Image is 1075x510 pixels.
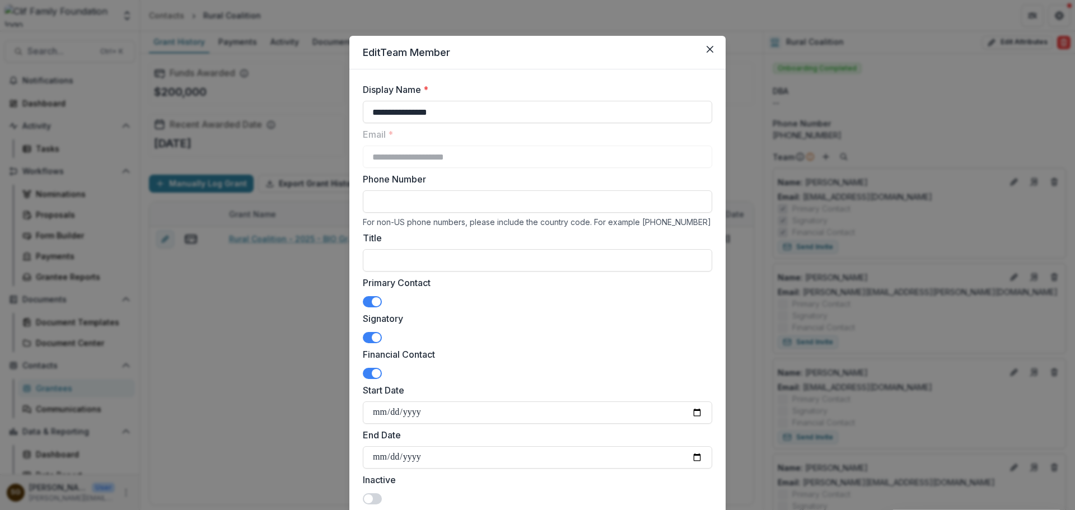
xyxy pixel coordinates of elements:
[363,473,705,486] label: Inactive
[363,172,705,186] label: Phone Number
[701,40,719,58] button: Close
[363,383,705,397] label: Start Date
[363,128,705,141] label: Email
[363,312,705,325] label: Signatory
[349,36,726,69] header: Edit Team Member
[363,428,705,442] label: End Date
[363,231,705,245] label: Title
[363,348,705,361] label: Financial Contact
[363,217,712,227] div: For non-US phone numbers, please include the country code. For example [PHONE_NUMBER]
[363,276,705,289] label: Primary Contact
[363,83,705,96] label: Display Name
